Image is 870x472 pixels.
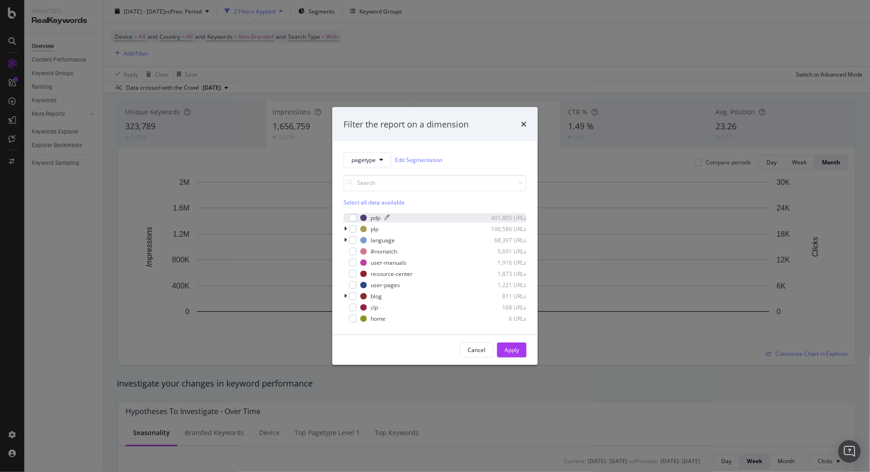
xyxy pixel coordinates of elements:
div: resource-center [371,270,413,278]
div: Select all data available [344,199,526,207]
div: 811 URLs [481,292,526,300]
div: 68,397 URLs [481,236,526,244]
div: blog [371,292,382,300]
button: Cancel [460,343,493,358]
button: Apply [497,343,526,358]
a: Edit Segmentation [395,155,442,165]
div: Apply [505,346,519,354]
div: Filter the report on a dimension [344,118,469,130]
div: Cancel [468,346,485,354]
div: modal [332,107,538,365]
div: 1,221 URLs [481,281,526,289]
div: 106,580 URLs [481,225,526,233]
div: 401,805 URLs [481,214,526,222]
div: language [371,236,395,244]
div: 168 URLs [481,303,526,311]
div: user-pages [371,281,400,289]
span: pagetype [351,156,376,164]
div: times [521,118,526,130]
div: user-manuals [371,259,407,267]
div: plp [371,225,379,233]
input: Search [344,175,526,191]
div: clp [371,303,378,311]
button: pagetype [344,153,391,168]
div: #nomatch [371,247,397,255]
div: 1,916 URLs [481,259,526,267]
div: Open Intercom Messenger [838,440,861,463]
div: 5,691 URLs [481,247,526,255]
div: pdp [371,214,380,222]
div: home [371,315,386,323]
div: 1,873 URLs [481,270,526,278]
div: 6 URLs [481,315,526,323]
